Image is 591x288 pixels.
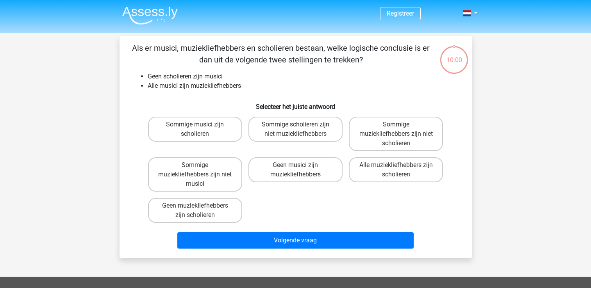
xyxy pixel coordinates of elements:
div: 10:00 [439,45,469,65]
label: Alle muziekliefhebbers zijn scholieren [349,157,443,182]
li: Geen scholieren zijn musici [148,72,459,81]
label: Sommige muziekliefhebbers zijn niet scholieren [349,117,443,151]
li: Alle musici zijn muziekliefhebbers [148,81,459,91]
img: Assessly [122,6,178,25]
label: Geen muziekliefhebbers zijn scholieren [148,198,242,223]
button: Volgende vraag [177,232,414,249]
label: Geen musici zijn muziekliefhebbers [248,157,343,182]
label: Sommige scholieren zijn niet muziekliefhebbers [248,117,343,142]
label: Sommige musici zijn scholieren [148,117,242,142]
p: Als er musici, muziekliefhebbers en scholieren bestaan, welke logische conclusie is er dan uit de... [132,42,430,66]
h6: Selecteer het juiste antwoord [132,97,459,110]
label: Sommige muziekliefhebbers zijn niet musici [148,157,242,192]
a: Registreer [387,10,414,17]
